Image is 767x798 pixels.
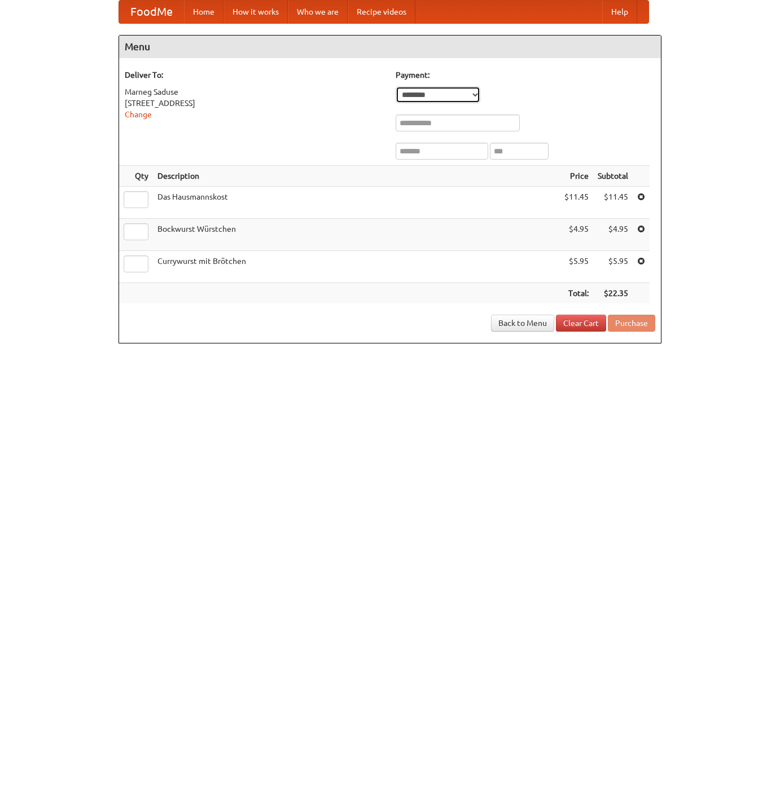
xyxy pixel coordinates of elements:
th: Total: [560,283,593,304]
div: Marneg Saduse [125,86,384,98]
th: Description [153,166,560,187]
div: [STREET_ADDRESS] [125,98,384,109]
a: Help [602,1,637,23]
td: $5.95 [560,251,593,283]
a: FoodMe [119,1,184,23]
th: Subtotal [593,166,633,187]
h4: Menu [119,36,661,58]
th: Price [560,166,593,187]
th: Qty [119,166,153,187]
a: How it works [223,1,288,23]
td: $11.45 [593,187,633,219]
td: Currywurst mit Brötchen [153,251,560,283]
td: $4.95 [593,219,633,251]
td: Bockwurst Würstchen [153,219,560,251]
a: Clear Cart [556,315,606,332]
a: Back to Menu [491,315,554,332]
a: Recipe videos [348,1,415,23]
a: Who we are [288,1,348,23]
a: Home [184,1,223,23]
a: Change [125,110,152,119]
td: Das Hausmannskost [153,187,560,219]
td: $4.95 [560,219,593,251]
td: $5.95 [593,251,633,283]
h5: Deliver To: [125,69,384,81]
button: Purchase [608,315,655,332]
td: $11.45 [560,187,593,219]
th: $22.35 [593,283,633,304]
h5: Payment: [396,69,655,81]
